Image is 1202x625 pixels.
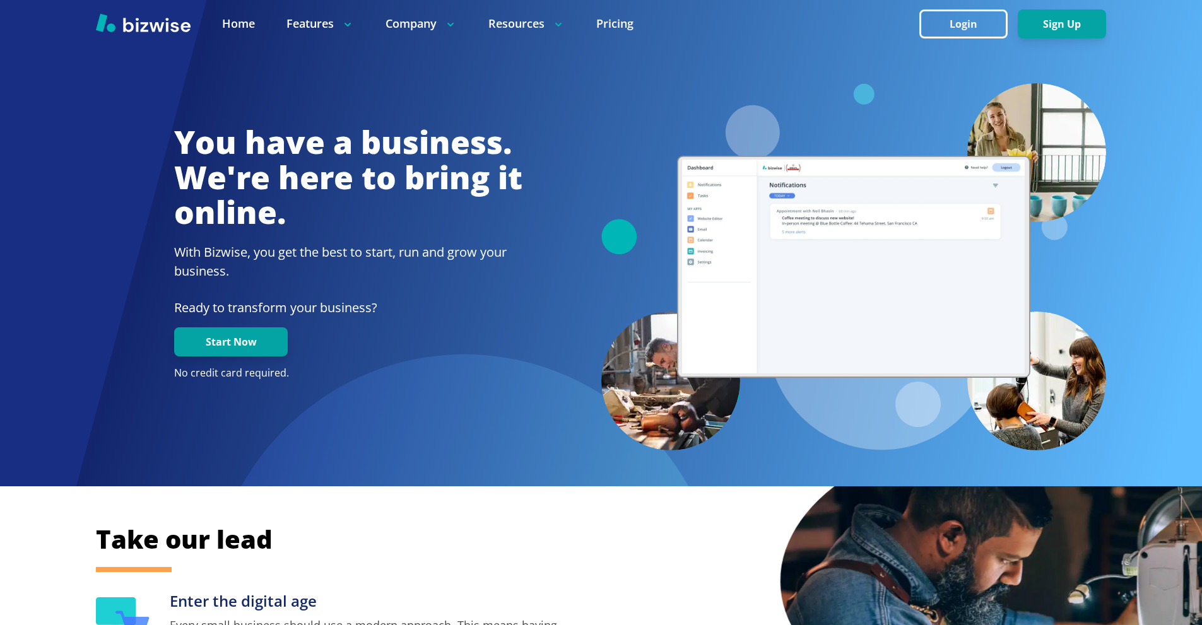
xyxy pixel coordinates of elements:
[1018,9,1106,38] button: Sign Up
[174,243,522,281] h2: With Bizwise, you get the best to start, run and grow your business.
[174,298,522,317] p: Ready to transform your business?
[96,522,1042,556] h2: Take our lead
[488,16,565,32] p: Resources
[919,18,1018,30] a: Login
[96,13,191,32] img: Bizwise Logo
[596,16,633,32] a: Pricing
[174,125,522,230] h1: You have a business. We're here to bring it online.
[286,16,354,32] p: Features
[386,16,457,32] p: Company
[170,591,569,612] h3: Enter the digital age
[1018,18,1106,30] a: Sign Up
[174,366,522,380] p: No credit card required.
[222,16,255,32] a: Home
[174,327,288,356] button: Start Now
[919,9,1008,38] button: Login
[174,336,288,348] a: Start Now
